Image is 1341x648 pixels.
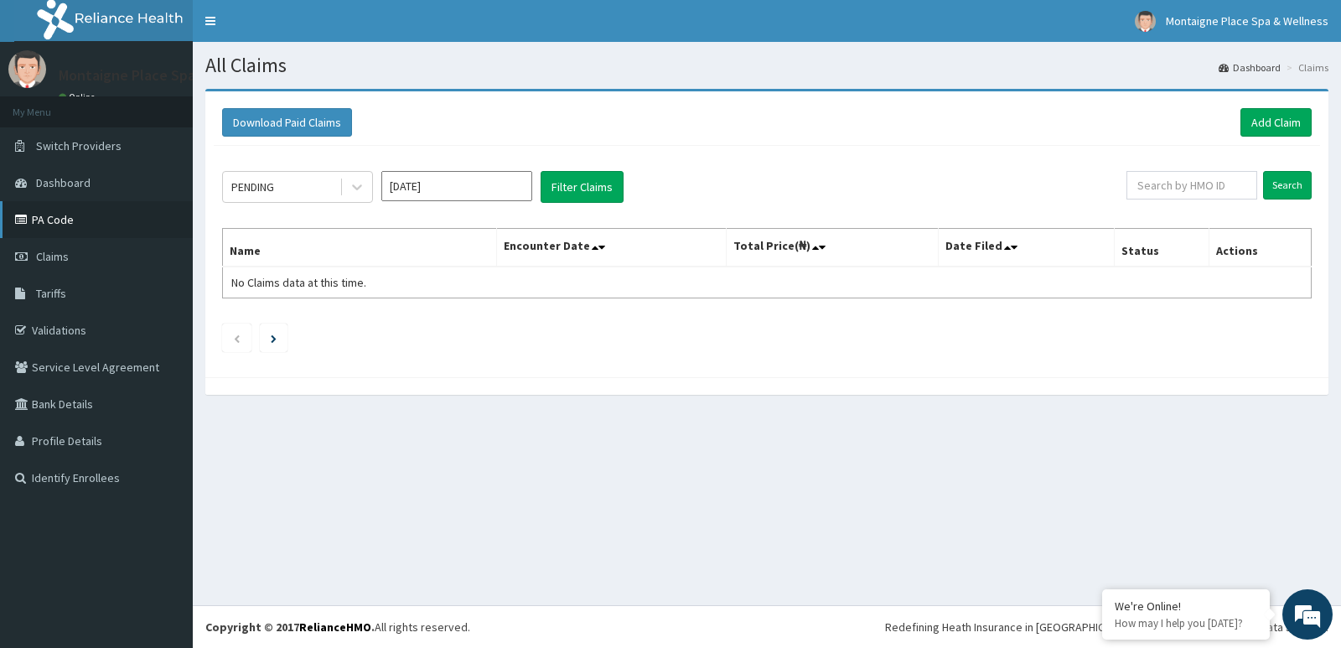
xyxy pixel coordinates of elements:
[1135,11,1156,32] img: User Image
[59,91,99,103] a: Online
[8,50,46,88] img: User Image
[222,108,352,137] button: Download Paid Claims
[299,619,371,635] a: RelianceHMO
[36,138,122,153] span: Switch Providers
[36,175,91,190] span: Dashboard
[1114,229,1209,267] th: Status
[885,619,1328,635] div: Redefining Heath Insurance in [GEOGRAPHIC_DATA] using Telemedicine and Data Science!
[233,330,241,345] a: Previous page
[231,275,366,290] span: No Claims data at this time.
[1282,60,1328,75] li: Claims
[36,249,69,264] span: Claims
[939,229,1115,267] th: Date Filed
[1209,229,1311,267] th: Actions
[1126,171,1258,200] input: Search by HMO ID
[1166,13,1328,29] span: Montaigne Place Spa & Wellness
[497,229,726,267] th: Encounter Date
[231,179,274,195] div: PENDING
[541,171,624,203] button: Filter Claims
[1115,599,1257,614] div: We're Online!
[1240,108,1312,137] a: Add Claim
[36,286,66,301] span: Tariffs
[1115,616,1257,630] p: How may I help you today?
[271,330,277,345] a: Next page
[381,171,532,201] input: Select Month and Year
[205,619,375,635] strong: Copyright © 2017 .
[1263,171,1312,200] input: Search
[223,229,497,267] th: Name
[1219,60,1281,75] a: Dashboard
[205,54,1328,76] h1: All Claims
[726,229,938,267] th: Total Price(₦)
[59,68,271,83] p: Montaigne Place Spa & Wellness
[193,605,1341,648] footer: All rights reserved.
